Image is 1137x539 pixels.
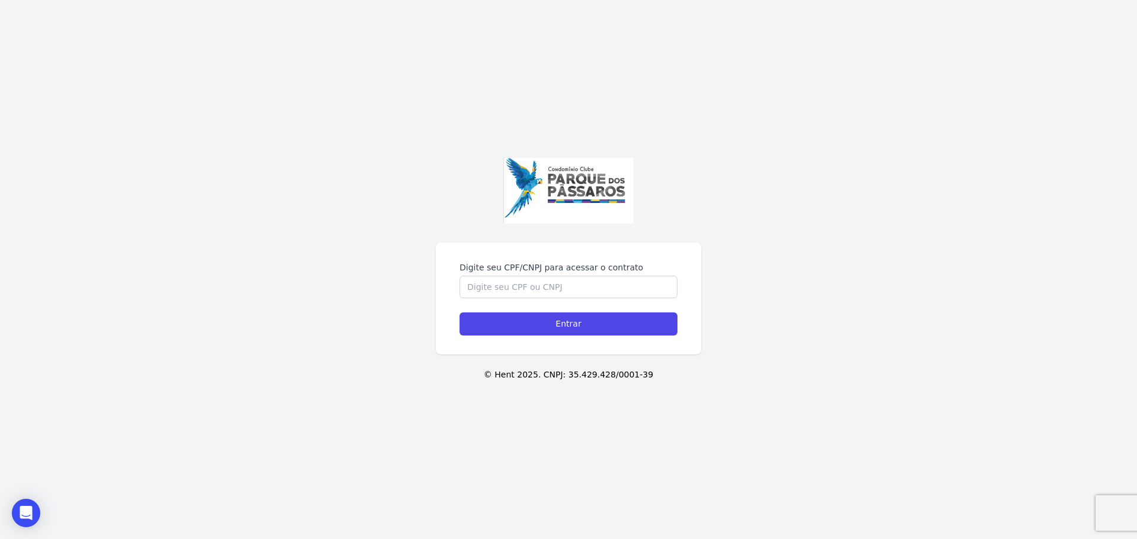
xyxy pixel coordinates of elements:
[460,276,677,298] input: Digite seu CPF ou CNPJ
[460,312,677,335] input: Entrar
[503,158,634,223] img: Captura%20de%20tela%202025-06-03%20144358.jpg
[12,499,40,527] div: Open Intercom Messenger
[19,369,1118,381] p: © Hent 2025. CNPJ: 35.429.428/0001-39
[460,262,677,273] label: Digite seu CPF/CNPJ para acessar o contrato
